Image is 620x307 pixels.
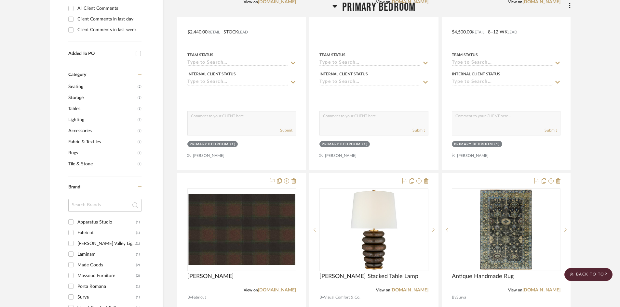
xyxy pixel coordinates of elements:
[187,273,234,280] span: [PERSON_NAME]
[68,136,136,147] span: Fabric & Textiles
[136,292,140,302] div: (1)
[522,288,560,292] a: [DOMAIN_NAME]
[452,294,456,301] span: By
[77,238,136,249] div: [PERSON_NAME] Valley Lighting
[77,14,140,24] div: Client Comments in last day
[192,294,206,301] span: Fabricut
[452,60,553,66] input: Type to Search…
[77,249,136,260] div: Laminam
[452,52,478,58] div: Team Status
[136,228,140,238] div: (1)
[68,199,142,212] input: Search Brands
[244,288,258,292] span: View on
[319,273,418,280] span: [PERSON_NAME] Stacked Table Lamp
[77,260,136,270] div: Made Goods
[68,92,136,103] span: Storage
[138,82,142,92] span: (2)
[187,52,213,58] div: Team Status
[320,189,428,271] div: 0
[322,142,361,147] div: Primary Bedroom
[138,126,142,136] span: (1)
[230,142,236,147] div: (1)
[68,125,136,136] span: Accessories
[77,292,136,302] div: Surya
[138,159,142,169] span: (1)
[390,288,428,292] a: [DOMAIN_NAME]
[77,3,140,14] div: All Client Comments
[68,72,86,78] span: Category
[187,71,236,77] div: Internal Client Status
[68,147,136,159] span: Rugs
[77,271,136,281] div: Massoud Furniture
[68,51,132,57] div: Added To PO
[376,288,390,292] span: View on
[508,288,522,292] span: View on
[138,93,142,103] span: (1)
[480,189,532,270] img: Antique Handmade Rug
[319,79,420,85] input: Type to Search…
[77,228,136,238] div: Fabricut
[454,142,493,147] div: Primary Bedroom
[68,103,136,114] span: Tables
[452,71,500,77] div: Internal Client Status
[77,25,140,35] div: Client Comments in last week
[494,142,500,147] div: (1)
[324,294,360,301] span: Visual Comfort & Co.
[136,249,140,260] div: (1)
[136,281,140,292] div: (1)
[188,194,295,265] img: Kellan Lumbar
[280,127,292,133] button: Submit
[190,142,229,147] div: Primary Bedroom
[77,217,136,227] div: Apparatus Studio
[456,294,466,301] span: Surya
[136,271,140,281] div: (2)
[333,189,414,270] img: Phoebe Cordless Stacked Table Lamp
[258,288,296,292] a: [DOMAIN_NAME]
[319,71,368,77] div: Internal Client Status
[452,189,560,271] div: 0
[319,52,345,58] div: Team Status
[319,294,324,301] span: By
[136,217,140,227] div: (1)
[187,79,288,85] input: Type to Search…
[545,127,557,133] button: Submit
[68,185,80,189] span: Brand
[319,60,420,66] input: Type to Search…
[77,281,136,292] div: Porta Romana
[412,127,425,133] button: Submit
[452,273,514,280] span: Antique Handmade Rug
[564,268,613,281] scroll-to-top-button: BACK TO TOP
[188,189,296,271] div: 0
[68,159,136,170] span: Tile & Stone
[138,104,142,114] span: (1)
[138,115,142,125] span: (5)
[452,79,553,85] input: Type to Search…
[187,294,192,301] span: By
[68,81,136,92] span: Seating
[136,260,140,270] div: (2)
[136,238,140,249] div: (1)
[138,148,142,158] span: (1)
[362,142,368,147] div: (1)
[138,137,142,147] span: (1)
[187,60,288,66] input: Type to Search…
[68,114,136,125] span: Lighting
